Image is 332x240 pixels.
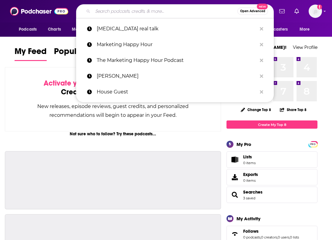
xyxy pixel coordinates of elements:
button: open menu [255,24,297,35]
div: My Activity [236,216,260,221]
p: prostate cancer real talk [97,21,257,37]
a: Create My Top 8 [226,120,317,129]
p: House Guest [97,84,257,100]
img: Podchaser - Follow, Share and Rate Podcasts [10,5,68,17]
a: Lists [226,151,317,168]
span: Popular Feed [54,46,106,60]
a: House Guest [76,84,274,100]
a: The Marketing Happy Hour Podcast [76,52,274,68]
span: Exports [229,173,241,181]
div: New releases, episode reviews, guest credits, and personalized recommendations will begin to appe... [35,102,190,120]
span: Podcasts [19,25,37,34]
span: Lists [243,154,256,160]
a: [PERSON_NAME] [76,68,274,84]
span: My Feed [15,46,47,60]
a: Popular Feed [54,46,106,61]
div: by following Podcasts, Creators, Lists, and other Users! [35,79,190,96]
a: Searches [243,189,263,195]
button: Change Top 8 [237,106,275,113]
a: Searches [229,191,241,199]
span: , [289,235,290,239]
p: Marketing Happy Hour [97,37,257,52]
a: 0 creators [261,235,277,239]
input: Search podcasts, credits, & more... [93,6,237,16]
a: 0 users [278,235,289,239]
span: Monitoring [72,25,93,34]
a: Exports [226,169,317,185]
a: Follows [229,230,241,238]
a: PRO [309,142,317,146]
a: 0 lists [290,235,299,239]
span: Exports [243,172,258,177]
span: New [257,4,268,9]
a: Marketing Happy Hour [76,37,274,52]
p: dan patrick [97,68,257,84]
button: open menu [15,24,45,35]
span: Charts [48,25,61,34]
a: View Profile [293,44,317,50]
span: 0 items [243,161,256,165]
svg: Add a profile image [317,5,322,9]
button: open menu [295,24,317,35]
span: Lists [243,154,252,160]
div: Not sure who to follow? Try these podcasts... [5,131,221,137]
a: 3 saved [243,196,255,200]
a: My Feed [15,46,47,61]
a: 0 podcasts [243,235,260,239]
span: Lists [229,155,241,164]
span: Logged in as nilam.mukherjee [309,5,322,18]
span: Follows [243,228,259,234]
span: Activate your Feed [44,79,106,88]
button: Open AdvancedNew [237,8,268,15]
span: Open Advanced [240,10,265,13]
a: Charts [44,24,65,35]
span: , [260,235,261,239]
a: Follows [243,228,299,234]
p: The Marketing Happy Hour Podcast [97,52,257,68]
a: [MEDICAL_DATA] real talk [76,21,274,37]
a: Show notifications dropdown [292,6,301,16]
span: More [300,25,310,34]
a: Show notifications dropdown [277,6,287,16]
div: Search podcasts, credits, & more... [76,4,274,18]
button: Show profile menu [309,5,322,18]
span: , [277,235,278,239]
button: Share Top 8 [280,104,307,116]
div: My Pro [236,141,251,147]
span: Searches [226,187,317,203]
span: 0 items [243,178,258,183]
button: open menu [68,24,101,35]
img: User Profile [309,5,322,18]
